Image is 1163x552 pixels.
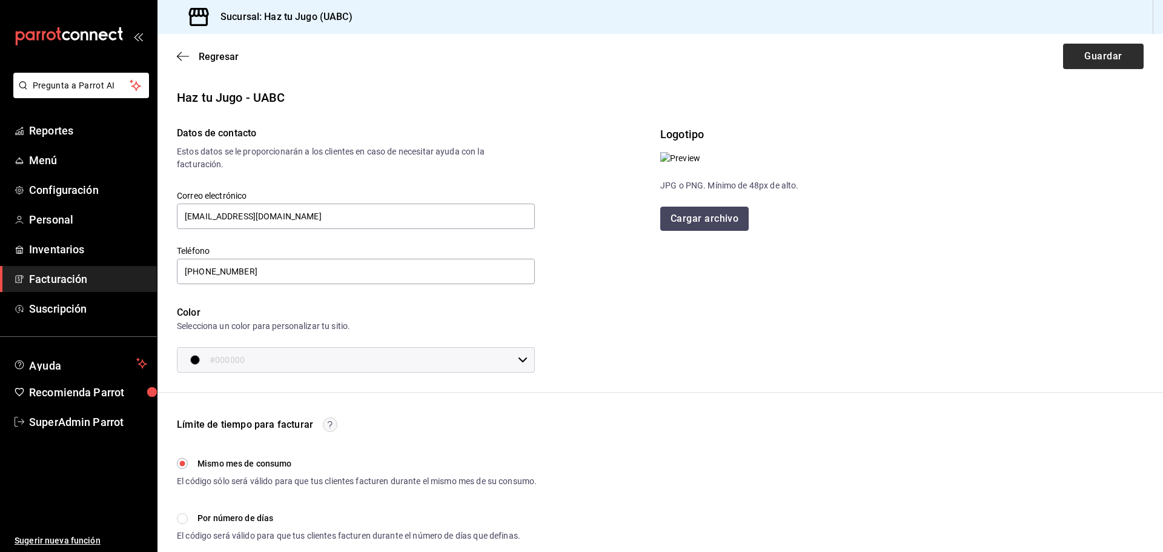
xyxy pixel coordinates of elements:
[29,414,147,430] span: SuperAdmin Parrot
[33,79,130,92] span: Pregunta a Parrot AI
[29,301,147,317] span: Suscripción
[29,241,147,258] span: Inventarios
[13,73,149,98] button: Pregunta a Parrot AI
[15,534,147,547] span: Sugerir nueva función
[29,356,131,371] span: Ayuda
[29,182,147,198] span: Configuración
[211,10,353,24] h3: Sucursal: Haz tu Jugo (UABC)
[177,530,537,542] div: El código será válido para que tus clientes facturen durante el número de días que definas.
[177,475,537,488] div: El código sólo será válido para que tus clientes facturen durante el mismo mes de su consumo.
[177,305,535,320] div: Color
[29,211,147,228] span: Personal
[8,88,149,101] a: Pregunta a Parrot AI
[177,51,239,62] button: Regresar
[660,207,749,231] button: Cargar archivo
[1063,44,1144,69] button: Guardar
[197,457,292,470] span: Mismo mes de consumo
[177,88,1144,107] div: Haz tu Jugo - UABC
[660,179,1144,192] div: JPG o PNG. Mínimo de 48px de alto.
[133,32,143,41] button: open_drawer_menu
[177,191,535,200] label: Correo electrónico
[177,320,535,333] div: Selecciona un color para personalizar tu sitio.
[29,384,147,401] span: Recomienda Parrot
[29,152,147,168] span: Menú
[177,145,492,171] div: Estos datos se le proporcionarán a los clientes en caso de necesitar ayuda con la facturación.
[660,152,700,165] img: Preview
[29,122,147,139] span: Reportes
[177,126,492,141] div: Datos de contacto
[177,417,313,433] div: Límite de tiempo para facturar
[197,512,273,525] span: Por número de días
[199,51,239,62] span: Regresar
[660,126,1144,142] div: Logotipo
[177,247,535,255] label: Teléfono
[29,271,147,287] span: Facturación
